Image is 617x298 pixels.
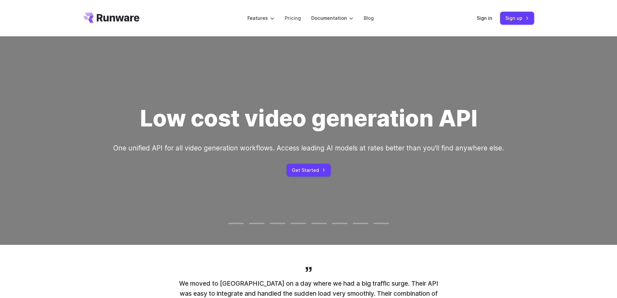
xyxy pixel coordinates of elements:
label: Features [247,14,274,22]
a: Go to / [83,13,140,23]
a: Sign up [500,12,534,24]
label: Documentation [311,14,353,22]
a: Get Started [287,164,331,176]
a: Blog [364,14,374,22]
p: One unified API for all video generation workflows. Access leading AI models at rates better than... [113,143,504,153]
a: Pricing [285,14,301,22]
a: Sign in [477,14,492,22]
h1: Low cost video generation API [140,105,477,132]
